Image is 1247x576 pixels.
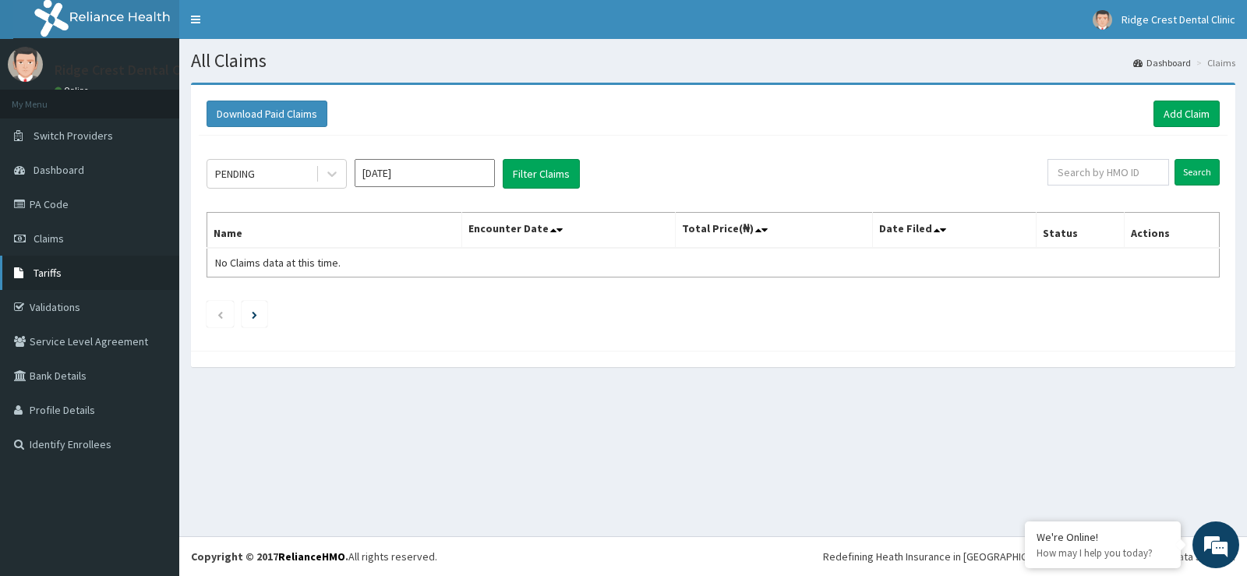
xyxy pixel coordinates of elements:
[823,549,1235,564] div: Redefining Heath Insurance in [GEOGRAPHIC_DATA] using Telemedicine and Data Science!
[215,166,255,182] div: PENDING
[1037,546,1169,560] p: How may I help you today?
[34,231,64,246] span: Claims
[873,213,1037,249] th: Date Filed
[215,256,341,270] span: No Claims data at this time.
[1122,12,1235,27] span: Ridge Crest Dental Clinic
[191,51,1235,71] h1: All Claims
[462,213,675,249] th: Encounter Date
[1133,56,1191,69] a: Dashboard
[1153,101,1220,127] a: Add Claim
[207,213,462,249] th: Name
[191,549,348,564] strong: Copyright © 2017 .
[55,85,92,96] a: Online
[1175,159,1220,186] input: Search
[675,213,872,249] th: Total Price(₦)
[252,307,257,321] a: Next page
[34,266,62,280] span: Tariffs
[34,129,113,143] span: Switch Providers
[1093,10,1112,30] img: User Image
[1037,530,1169,544] div: We're Online!
[34,163,84,177] span: Dashboard
[207,101,327,127] button: Download Paid Claims
[278,549,345,564] a: RelianceHMO
[1192,56,1235,69] li: Claims
[8,47,43,82] img: User Image
[1036,213,1124,249] th: Status
[217,307,224,321] a: Previous page
[1124,213,1219,249] th: Actions
[55,63,205,77] p: Ridge Crest Dental Clinic
[503,159,580,189] button: Filter Claims
[1047,159,1170,186] input: Search by HMO ID
[355,159,495,187] input: Select Month and Year
[179,536,1247,576] footer: All rights reserved.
